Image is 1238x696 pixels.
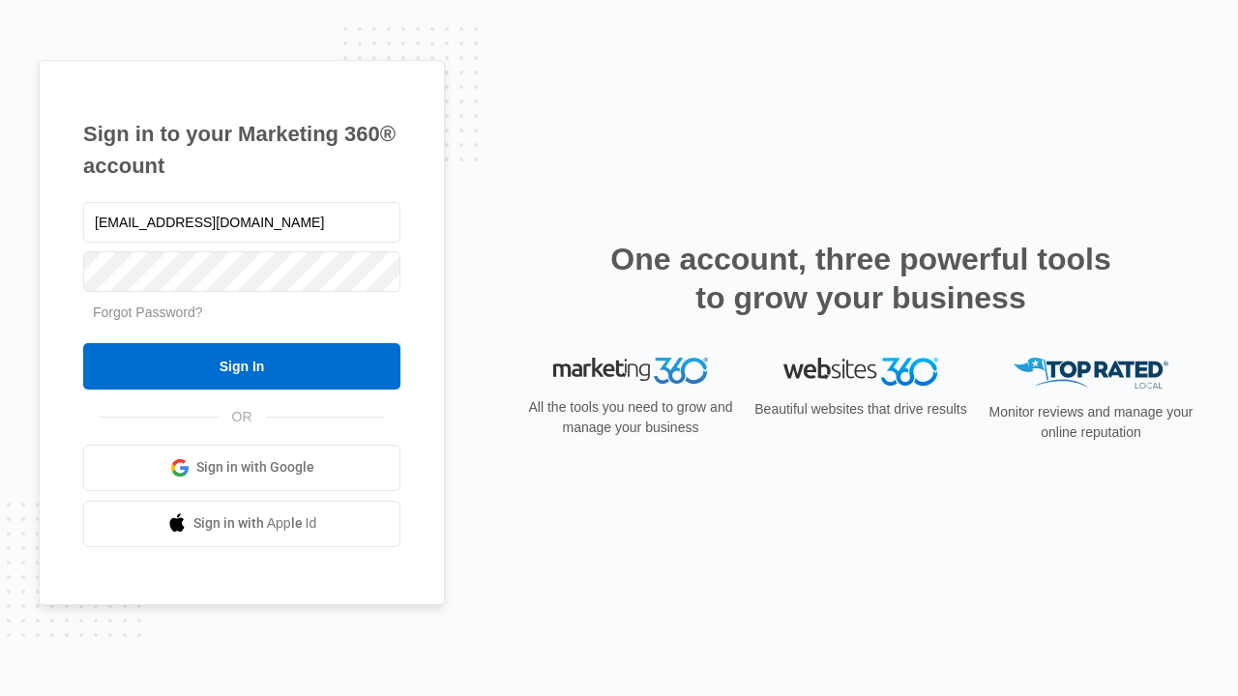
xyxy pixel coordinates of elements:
[83,343,400,390] input: Sign In
[83,202,400,243] input: Email
[83,501,400,547] a: Sign in with Apple Id
[752,399,969,420] p: Beautiful websites that drive results
[193,513,317,534] span: Sign in with Apple Id
[604,240,1117,317] h2: One account, three powerful tools to grow your business
[1014,358,1168,390] img: Top Rated Local
[196,457,314,478] span: Sign in with Google
[783,358,938,386] img: Websites 360
[219,407,266,427] span: OR
[83,118,400,182] h1: Sign in to your Marketing 360® account
[983,402,1199,443] p: Monitor reviews and manage your online reputation
[522,397,739,438] p: All the tools you need to grow and manage your business
[553,358,708,385] img: Marketing 360
[93,304,203,320] a: Forgot Password?
[83,445,400,491] a: Sign in with Google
